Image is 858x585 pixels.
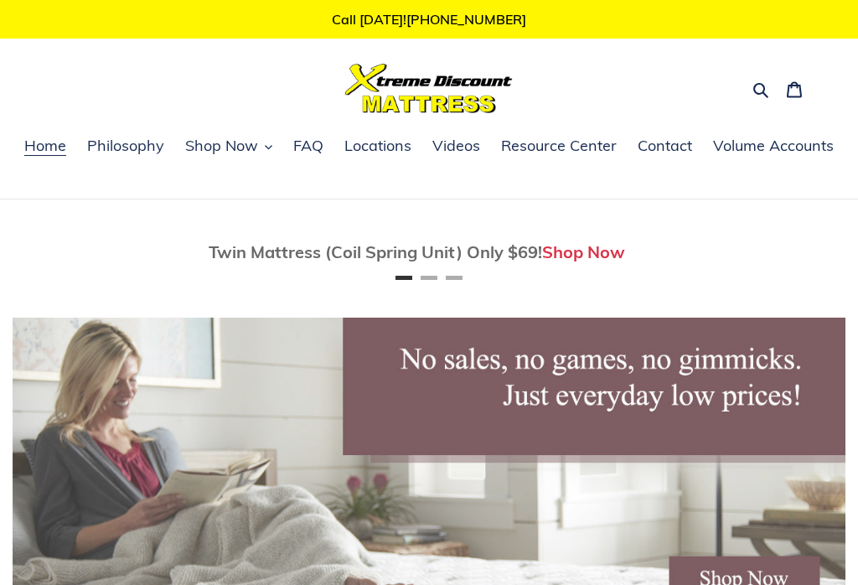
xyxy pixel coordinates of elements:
[285,134,332,159] a: FAQ
[424,134,488,159] a: Videos
[705,134,842,159] a: Volume Accounts
[344,136,411,156] span: Locations
[432,136,480,156] span: Videos
[209,241,542,262] span: Twin Mattress (Coil Spring Unit) Only $69!
[24,136,66,156] span: Home
[713,136,834,156] span: Volume Accounts
[542,241,625,262] a: Shop Now
[629,134,700,159] a: Contact
[345,64,513,113] img: Xtreme Discount Mattress
[79,134,173,159] a: Philosophy
[493,134,625,159] a: Resource Center
[421,276,437,280] button: Page 2
[395,276,412,280] button: Page 1
[87,136,164,156] span: Philosophy
[177,134,281,159] button: Shop Now
[336,134,420,159] a: Locations
[446,276,463,280] button: Page 3
[501,136,617,156] span: Resource Center
[293,136,323,156] span: FAQ
[16,134,75,159] a: Home
[406,11,526,28] a: [PHONE_NUMBER]
[185,136,258,156] span: Shop Now
[638,136,692,156] span: Contact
